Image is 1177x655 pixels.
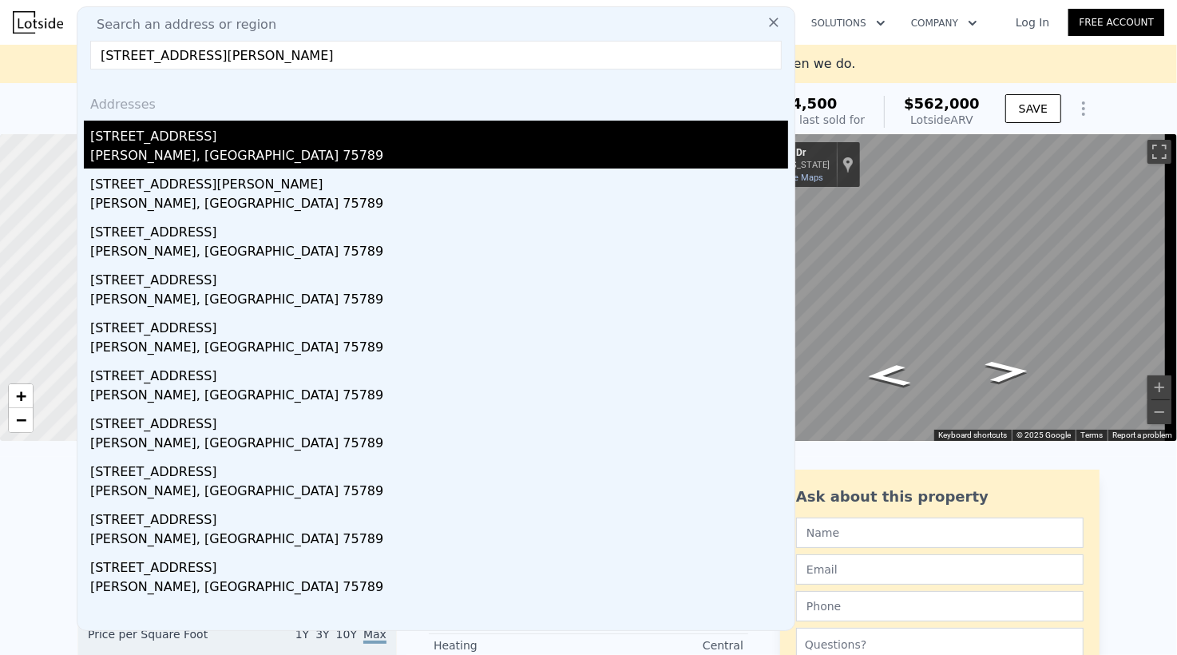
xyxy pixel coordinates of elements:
[1147,400,1171,424] button: Zoom out
[90,41,782,69] input: Enter an address, city, region, neighborhood or zip code
[904,95,980,112] span: $562,000
[1068,9,1164,36] a: Free Account
[90,578,788,600] div: [PERSON_NAME], [GEOGRAPHIC_DATA] 75789
[90,360,788,386] div: [STREET_ADDRESS]
[734,112,865,128] div: Off Market, last sold for
[1068,93,1100,125] button: Show Options
[90,408,788,434] div: [STREET_ADDRESS]
[731,134,1177,441] div: Map
[898,9,990,38] button: Company
[799,9,898,38] button: Solutions
[90,216,788,242] div: [STREET_ADDRESS]
[90,338,788,360] div: [PERSON_NAME], [GEOGRAPHIC_DATA] 75789
[90,386,788,408] div: [PERSON_NAME], [GEOGRAPHIC_DATA] 75789
[90,504,788,530] div: [STREET_ADDRESS]
[90,194,788,216] div: [PERSON_NAME], [GEOGRAPHIC_DATA] 75789
[90,264,788,290] div: [STREET_ADDRESS]
[796,518,1084,548] input: Name
[904,112,980,128] div: Lotside ARV
[796,486,1084,508] div: Ask about this property
[762,95,838,112] span: $544,500
[1147,140,1171,164] button: Toggle fullscreen view
[9,408,33,432] a: Zoom out
[9,384,33,408] a: Zoom in
[84,15,276,34] span: Search an address or region
[966,355,1048,388] path: Go South, Vivante Dr
[796,554,1084,585] input: Email
[336,628,357,641] span: 10Y
[434,637,588,653] div: Heating
[90,242,788,264] div: [PERSON_NAME], [GEOGRAPHIC_DATA] 75789
[90,312,788,338] div: [STREET_ADDRESS]
[847,359,929,392] path: Go North, Vivante Dr
[90,169,788,194] div: [STREET_ADDRESS][PERSON_NAME]
[1147,375,1171,399] button: Zoom in
[90,146,788,169] div: [PERSON_NAME], [GEOGRAPHIC_DATA] 75789
[84,82,788,121] div: Addresses
[16,386,26,406] span: +
[363,628,386,644] span: Max
[1016,431,1071,439] span: © 2025 Google
[88,626,237,652] div: Price per Square Foot
[90,552,788,578] div: [STREET_ADDRESS]
[731,134,1177,441] div: Street View
[938,430,1007,441] button: Keyboard shortcuts
[796,591,1084,621] input: Phone
[90,290,788,312] div: [PERSON_NAME], [GEOGRAPHIC_DATA] 75789
[842,156,854,173] a: Show location on map
[1005,94,1061,123] button: SAVE
[997,14,1068,30] a: Log In
[588,637,743,653] div: Central
[90,456,788,482] div: [STREET_ADDRESS]
[90,482,788,504] div: [PERSON_NAME], [GEOGRAPHIC_DATA] 75789
[90,121,788,146] div: [STREET_ADDRESS]
[90,434,788,456] div: [PERSON_NAME], [GEOGRAPHIC_DATA] 75789
[1080,431,1103,439] a: Terms (opens in new tab)
[90,530,788,552] div: [PERSON_NAME], [GEOGRAPHIC_DATA] 75789
[315,628,329,641] span: 3Y
[13,11,63,34] img: Lotside
[16,410,26,430] span: −
[1112,431,1172,439] a: Report a problem
[295,628,309,641] span: 1Y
